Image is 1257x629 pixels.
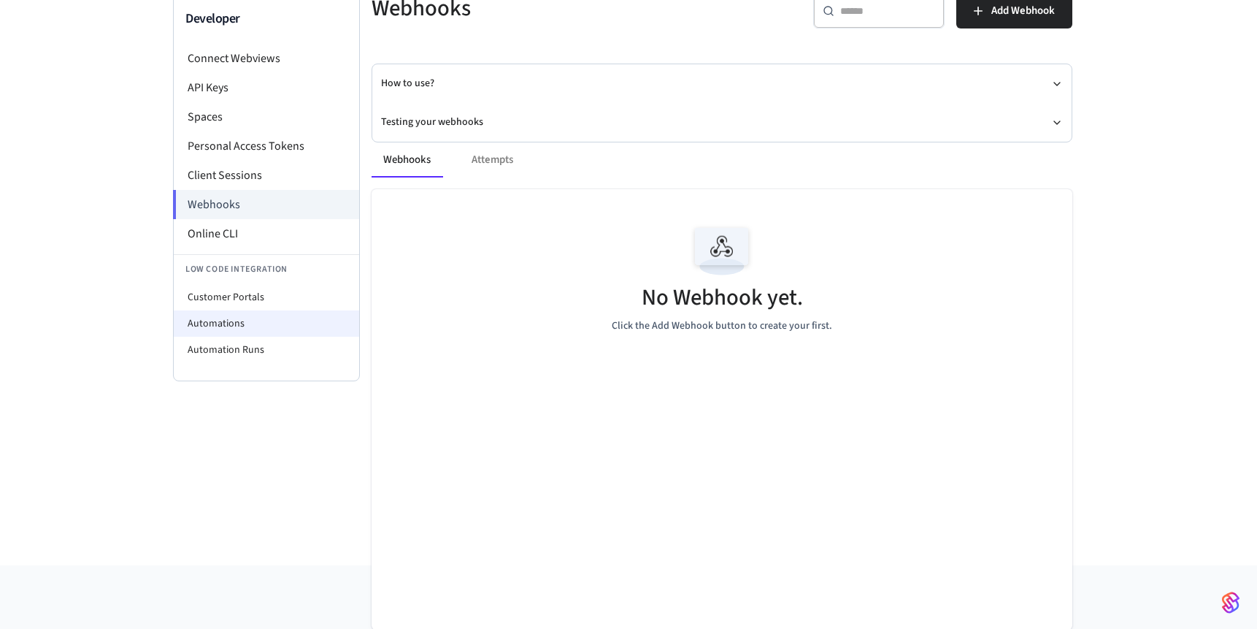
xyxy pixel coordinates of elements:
[174,310,359,337] li: Automations
[642,283,803,313] h5: No Webhook yet.
[174,284,359,310] li: Customer Portals
[174,131,359,161] li: Personal Access Tokens
[372,142,442,178] button: Webhooks
[174,337,359,363] li: Automation Runs
[173,190,359,219] li: Webhooks
[381,64,1063,103] button: How to use?
[174,219,359,248] li: Online CLI
[185,9,347,29] h3: Developer
[612,319,832,334] p: Click the Add Webhook button to create your first.
[372,142,1072,178] div: ant example
[174,44,359,73] li: Connect Webviews
[174,254,359,284] li: Low Code Integration
[174,102,359,131] li: Spaces
[381,103,1063,142] button: Testing your webhooks
[174,73,359,102] li: API Keys
[1222,591,1239,614] img: SeamLogoGradient.69752ec5.svg
[689,218,755,284] img: Webhook Empty State
[174,161,359,190] li: Client Sessions
[991,1,1055,20] span: Add Webhook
